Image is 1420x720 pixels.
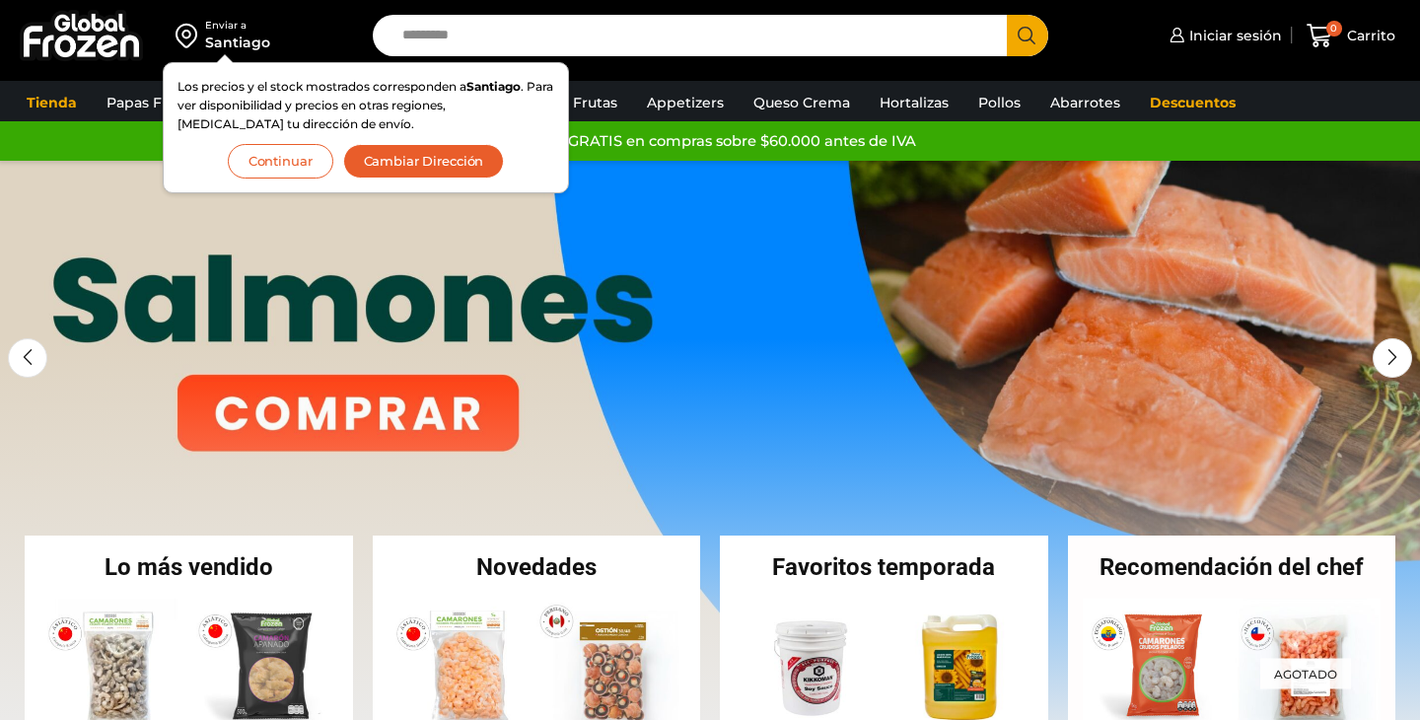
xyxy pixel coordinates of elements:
a: Descuentos [1140,84,1245,121]
p: Los precios y el stock mostrados corresponden a . Para ver disponibilidad y precios en otras regi... [177,77,554,134]
div: Previous slide [8,338,47,378]
a: Pollos [968,84,1030,121]
button: Continuar [228,144,333,179]
a: Queso Crema [744,84,860,121]
span: 0 [1326,21,1342,36]
div: Enviar a [205,19,270,33]
span: Carrito [1342,26,1395,45]
h2: Novedades [373,555,701,579]
a: Abarrotes [1040,84,1130,121]
a: 0 Carrito [1302,13,1400,59]
span: Iniciar sesión [1184,26,1282,45]
img: address-field-icon.svg [176,19,205,52]
h2: Recomendación del chef [1068,555,1396,579]
div: Santiago [205,33,270,52]
a: Appetizers [637,84,734,121]
p: Agotado [1260,658,1351,688]
a: Papas Fritas [97,84,202,121]
strong: Santiago [466,79,521,94]
a: Iniciar sesión [1165,16,1282,55]
h2: Favoritos temporada [720,555,1048,579]
h2: Lo más vendido [25,555,353,579]
a: Hortalizas [870,84,958,121]
button: Search button [1007,15,1048,56]
a: Tienda [17,84,87,121]
div: Next slide [1373,338,1412,378]
button: Cambiar Dirección [343,144,505,179]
